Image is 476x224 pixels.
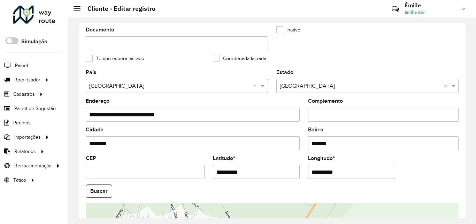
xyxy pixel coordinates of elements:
[13,91,35,98] span: Cadastros
[405,2,457,9] h3: Émille
[86,26,114,34] label: Documento
[213,55,266,62] label: Coordenada lacrada
[13,176,26,184] span: Tático
[308,154,335,162] label: Longitude
[86,125,103,134] label: Cidade
[276,68,293,77] label: Estado
[308,125,323,134] label: Bairro
[86,185,112,198] button: Buscar
[86,55,144,62] label: Tempo espera lacrado
[80,5,155,13] h2: Cliente - Editar registro
[86,97,109,105] label: Endereço
[276,26,300,34] label: Inativo
[388,1,403,16] a: Contato Rápido
[21,37,47,46] label: Simulação
[86,68,97,77] label: País
[213,154,235,162] label: Latitude
[14,133,41,141] span: Importações
[405,9,457,15] span: Émille Eloi
[444,82,450,90] span: Clear all
[14,162,52,169] span: Retroalimentação
[14,148,36,155] span: Relatórios
[15,62,28,69] span: Painel
[253,82,259,90] span: Clear all
[86,154,96,162] label: CEP
[14,105,56,112] span: Painel de Sugestão
[14,76,40,84] span: Roteirizador
[13,119,31,127] span: Pedidos
[308,97,343,105] label: Complemento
